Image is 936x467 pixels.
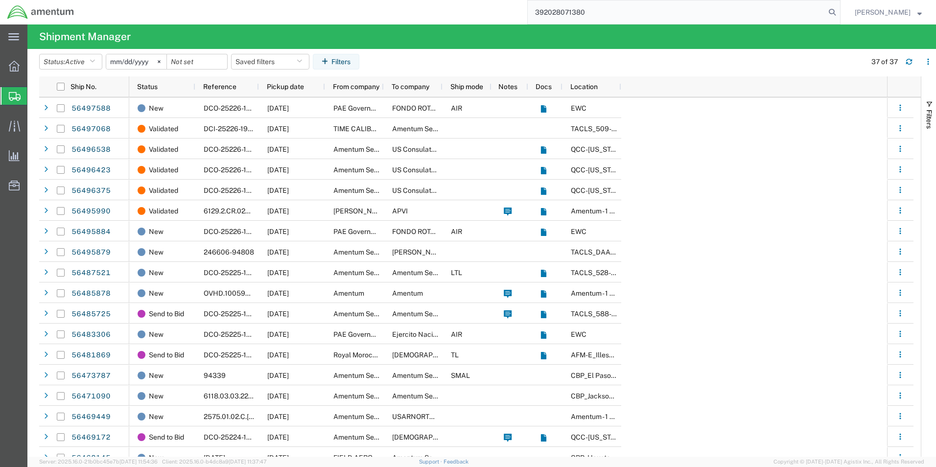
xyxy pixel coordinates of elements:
[570,83,598,91] span: Location
[204,372,226,379] span: 94339
[71,204,111,219] a: 56495990
[204,269,268,277] span: DCO-25225-166799
[106,54,166,69] input: Not set
[392,125,466,133] span: Amentum Services, Inc.
[444,459,468,465] a: Feedback
[149,365,164,386] span: New
[149,180,178,201] span: Validated
[7,5,74,20] img: logo
[149,160,178,180] span: Validated
[204,289,273,297] span: OVHD.100594.00000
[204,413,291,420] span: 2575.01.02.C.2002.NCOM
[333,187,407,194] span: Amentum Services, Inc.
[392,392,464,400] span: Amentum Services, Inc
[451,330,462,338] span: AIR
[149,262,164,283] span: New
[333,330,429,338] span: PAE Government Services, Inc.
[267,166,289,174] span: 08/14/2025
[267,310,289,318] span: 08/14/2025
[498,83,517,91] span: Notes
[70,83,96,91] span: Ship No.
[71,286,111,302] a: 56485878
[71,327,111,343] a: 56483306
[204,454,225,462] span: 8/12/25
[392,248,588,256] span: PRATT & WHITNEY ENGINE SERVICES INC
[571,372,684,379] span: CBP_El Paso, TX_ELP
[925,110,933,129] span: Filters
[571,330,586,338] span: EWC
[71,163,111,178] a: 56496423
[392,83,429,91] span: To company
[71,450,111,466] a: 56468145
[267,228,289,235] span: 08/18/2025
[571,145,625,153] span: QCC-Texas
[149,221,164,242] span: New
[149,201,178,221] span: Validated
[267,145,289,153] span: 08/14/2025
[71,101,111,117] a: 56497588
[71,121,111,137] a: 56497068
[333,166,407,174] span: Amentum Services, Inc.
[333,454,395,462] span: FIELD AEROSPACE
[71,183,111,199] a: 56496375
[392,166,462,174] span: US Consulate General
[333,228,429,235] span: PAE Government Services, Inc.
[333,269,407,277] span: Amentum Services, Inc.
[204,310,268,318] span: DCO-25225-166786
[39,459,158,465] span: Server: 2025.16.0-21b0bc45e7b
[451,228,462,235] span: AIR
[571,228,586,235] span: EWC
[71,368,111,384] a: 56473787
[204,248,254,256] span: 246606-94808
[871,57,898,67] div: 37 of 37
[451,372,470,379] span: SMAL
[229,459,267,465] span: [DATE] 11:37:47
[333,125,400,133] span: TIME CALIBRATIONS
[392,289,423,297] span: Amentum
[571,433,625,441] span: QCC-Texas
[528,0,825,24] input: Search for shipment number, reference number
[71,348,111,363] a: 56481869
[333,145,407,153] span: Amentum Services, Inc.
[536,83,552,91] span: Docs
[267,83,304,91] span: Pickup date
[71,306,111,322] a: 56485725
[267,413,289,420] span: 08/12/2025
[267,248,289,256] span: 08/14/2025
[204,125,265,133] span: DCI-25226-199438
[267,330,289,338] span: 08/19/2025
[392,372,464,379] span: Amentum Services, Inc
[149,427,184,447] span: Send to Bid
[333,83,379,91] span: From company
[571,289,623,297] span: Amentum - 1 com
[333,207,389,215] span: Pierre Doreus
[71,389,111,404] a: 56471090
[149,283,164,304] span: New
[149,118,178,139] span: Validated
[313,54,359,70] button: Filters
[333,413,407,420] span: Amentum Services, Inc.
[392,351,486,359] span: U.S. Army
[204,145,268,153] span: DCO-25226-166858
[451,351,459,359] span: TL
[451,104,462,112] span: AIR
[855,7,911,18] span: Claudia Fernandez
[267,392,289,400] span: 08/12/2025
[392,433,486,441] span: U.S. Army
[333,248,405,256] span: Amentum Services, Inc
[333,104,429,112] span: PAE Government Services, Inc.
[167,54,227,69] input: Not set
[149,324,164,345] span: New
[333,392,407,400] span: Amentum Services, Inc.
[204,207,300,215] span: 6129.2.CR.0207.01.CJ.000.000
[450,83,483,91] span: Ship mode
[392,228,504,235] span: FONDO ROTATORIO DE LA POLICIA
[149,139,178,160] span: Validated
[149,386,164,406] span: New
[204,166,268,174] span: DCO-25226-166854
[571,125,754,133] span: TACLS_509-Mesa, AZ
[204,330,268,338] span: DCO-25225-166768
[571,269,754,277] span: TACLS_528-Los Alamitos, CA
[149,406,164,427] span: New
[392,145,462,153] span: US Consulate General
